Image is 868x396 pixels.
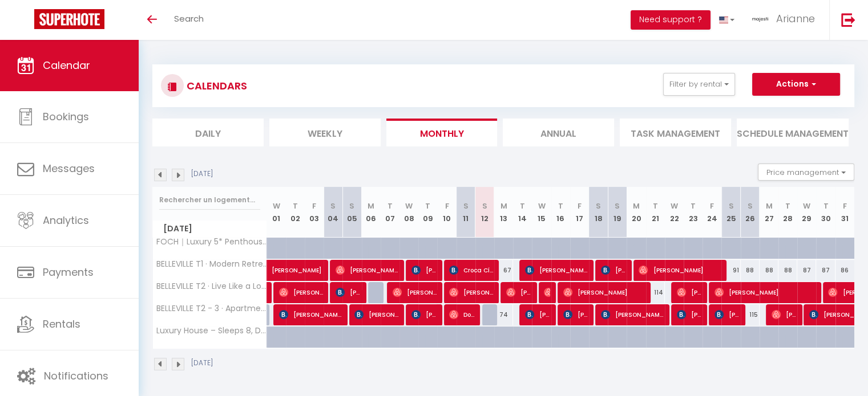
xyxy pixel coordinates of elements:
button: Price management [758,164,854,181]
abbr: F [445,201,449,211]
li: Weekly [269,119,381,146]
th: 05 [342,187,361,238]
span: Messages [43,161,95,175]
span: [PERSON_NAME] [506,281,531,303]
abbr: T [558,201,563,211]
span: [PERSON_NAME] [411,304,437,325]
span: [PERSON_NAME] [336,259,398,281]
abbr: M [500,201,507,211]
span: [PERSON_NAME] [563,304,588,325]
th: 20 [627,187,645,238]
th: 04 [324,187,342,238]
abbr: F [843,201,847,211]
span: [PERSON_NAME] [601,259,626,281]
span: Payments [43,265,94,279]
abbr: S [615,201,620,211]
span: BELLEVILLE T2 - 3 · Apartment in [GEOGRAPHIC_DATA] - Where Artists Live [155,304,269,313]
abbr: S [463,201,469,211]
abbr: S [330,201,336,211]
div: 114 [646,282,665,303]
th: 02 [286,187,305,238]
th: 12 [475,187,494,238]
th: 11 [457,187,475,238]
span: [PERSON_NAME] [411,259,437,281]
abbr: W [405,201,413,211]
th: 08 [399,187,418,238]
span: [PERSON_NAME] [279,304,342,325]
th: 01 [267,187,286,238]
button: Actions [752,73,840,96]
div: 74 [494,304,513,325]
th: 13 [494,187,513,238]
th: 25 [721,187,740,238]
span: [PERSON_NAME] [354,304,398,325]
span: Rentals [43,317,80,331]
p: [DATE] [191,169,213,179]
th: 30 [816,187,835,238]
abbr: T [785,201,790,211]
span: Domitille Bourgeais [449,304,474,325]
span: Arianne [776,11,815,26]
abbr: W [273,201,280,211]
span: [PERSON_NAME] [525,259,588,281]
th: 10 [437,187,456,238]
span: [PERSON_NAME] [393,281,437,303]
th: 07 [381,187,399,238]
th: 17 [570,187,589,238]
span: [PERSON_NAME] [272,254,350,275]
span: [PERSON_NAME] [639,259,720,281]
span: [PERSON_NAME] [714,304,740,325]
li: Schedule Management [737,119,849,146]
span: [PERSON_NAME] [449,281,493,303]
abbr: W [538,201,545,211]
span: [PERSON_NAME] [677,281,702,303]
span: BELLEVILLE T2 · Live Like a Local in [GEOGRAPHIC_DATA] [GEOGRAPHIC_DATA] [GEOGRAPHIC_DATA] [155,282,269,291]
span: [PERSON_NAME] [714,281,815,303]
abbr: T [653,201,658,211]
abbr: M [368,201,374,211]
abbr: F [578,201,582,211]
th: 06 [362,187,381,238]
span: [PERSON_NAME] [544,281,550,303]
th: 29 [797,187,816,238]
abbr: T [520,201,525,211]
abbr: M [633,201,640,211]
span: [DATE] [153,221,267,237]
th: 26 [741,187,760,238]
th: 21 [646,187,665,238]
abbr: F [312,201,316,211]
span: Croca Cíntia [449,259,493,281]
th: 15 [532,187,551,238]
abbr: T [691,201,696,211]
th: 03 [305,187,324,238]
abbr: S [748,201,753,211]
abbr: S [728,201,733,211]
div: 88 [760,260,778,281]
div: 67 [494,260,513,281]
div: 88 [778,260,797,281]
span: [PERSON_NAME] [601,304,664,325]
h3: CALENDARS [184,73,247,99]
span: [PERSON_NAME] [563,281,645,303]
span: Analytics [43,213,89,227]
th: 19 [608,187,627,238]
span: Calendar [43,58,90,72]
abbr: S [596,201,601,211]
li: Annual [503,119,614,146]
abbr: T [823,201,828,211]
span: Search [174,13,204,25]
th: 31 [835,187,854,238]
span: Luxury House – Sleeps 8, Designed by Architect [155,326,269,335]
div: 87 [816,260,835,281]
span: BELLEVILLE T1 · Modern Retreat in [GEOGRAPHIC_DATA], the Artists' Quarter [155,260,269,268]
button: Need support ? [631,10,710,30]
th: 14 [513,187,532,238]
img: Super Booking [34,9,104,29]
th: 22 [665,187,684,238]
th: 09 [418,187,437,238]
abbr: T [293,201,298,211]
span: Bookings [43,109,89,124]
span: [PERSON_NAME] [677,304,702,325]
th: 23 [684,187,703,238]
th: 24 [703,187,721,238]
